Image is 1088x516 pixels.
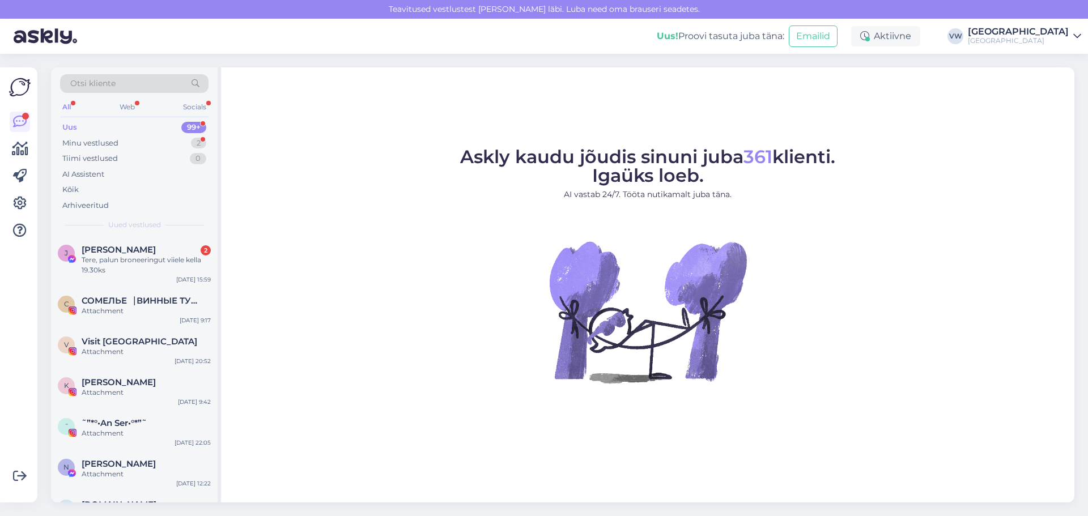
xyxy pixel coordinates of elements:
div: Web [117,100,137,114]
div: [DATE] 15:59 [176,275,211,284]
div: Tere, palun broneeringut viiele kella 19.30ks [82,255,211,275]
span: Joanna Elisabeth Viik [82,245,156,255]
span: Uued vestlused [108,220,161,230]
span: Katri Kägo [82,377,156,387]
img: Askly Logo [9,76,31,98]
div: [DATE] 12:22 [176,479,211,488]
div: Tiimi vestlused [62,153,118,164]
div: VW [947,28,963,44]
span: K [64,381,69,390]
div: [DATE] 20:52 [175,357,211,365]
span: С [64,300,69,308]
div: Proovi tasuta juba täna: [657,29,784,43]
div: Kõik [62,184,79,195]
div: Attachment [82,387,211,398]
span: СОМЕЛЬЕ⎹ ВИННЫЕ ТУРЫ | ДЕГУСТАЦИИ В ТАЛЛИННЕ [82,296,199,306]
p: AI vastab 24/7. Tööta nutikamalt juba täna. [460,189,835,201]
img: No Chat active [546,210,750,413]
div: AI Assistent [62,169,104,180]
span: V [64,340,69,349]
span: Askly kaudu jõudis sinuni juba klienti. Igaüks loeb. [460,146,835,186]
div: [GEOGRAPHIC_DATA] [968,27,1069,36]
div: Socials [181,100,209,114]
div: Attachment [82,428,211,438]
span: Nele Grandberg [82,459,156,469]
a: [GEOGRAPHIC_DATA][GEOGRAPHIC_DATA] [968,27,1081,45]
div: Aktiivne [851,26,920,46]
div: Arhiveeritud [62,200,109,211]
span: ˜ [65,422,69,430]
button: Emailid [789,25,838,47]
div: 2 [201,245,211,255]
div: [DATE] 9:42 [178,398,211,406]
div: 0 [190,153,206,164]
div: Attachment [82,469,211,479]
div: All [60,100,73,114]
span: 361 [743,146,772,168]
span: Päevapraad.ee [82,500,156,510]
div: Minu vestlused [62,138,118,149]
div: Attachment [82,347,211,357]
div: 99+ [181,122,206,133]
span: ˜”*°•An Ser•°*”˜ [82,418,147,428]
div: Attachment [82,306,211,316]
div: [DATE] 9:17 [180,316,211,325]
span: Otsi kliente [70,78,116,89]
span: N [63,463,69,471]
span: J [65,249,68,257]
span: Visit Pärnu [82,336,197,347]
div: [GEOGRAPHIC_DATA] [968,36,1069,45]
div: [DATE] 22:05 [175,438,211,447]
div: Uus [62,122,77,133]
div: 2 [191,138,206,149]
b: Uus! [657,31,678,41]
